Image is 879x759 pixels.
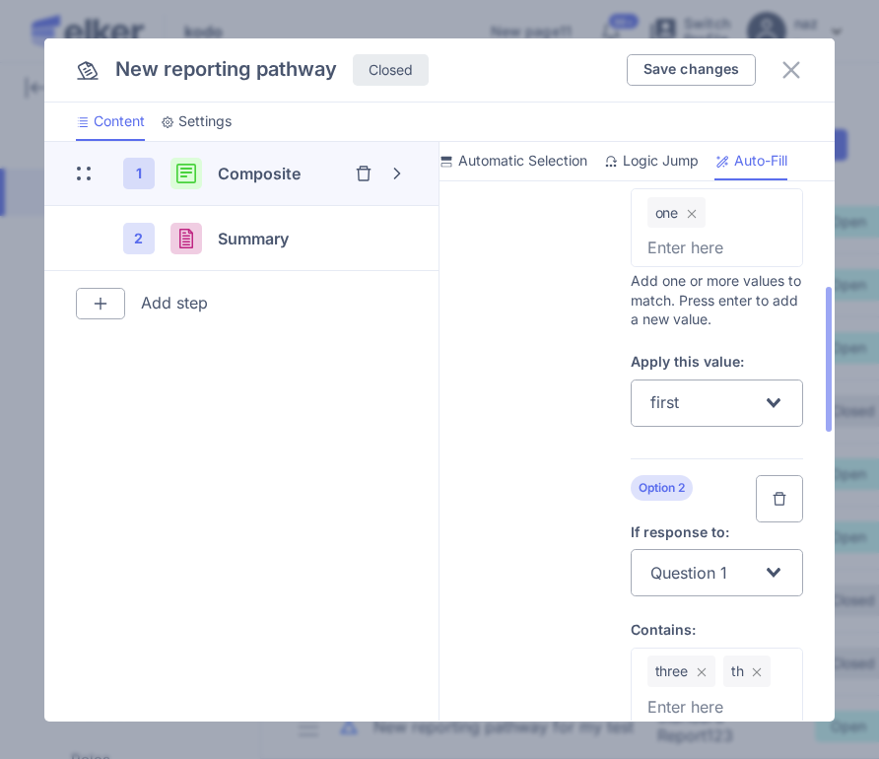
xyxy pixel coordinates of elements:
span: three [655,661,688,681]
label: If response to: [631,522,804,542]
input: Search for option [684,384,763,422]
span: Composite [218,164,301,183]
span: Auto-Fill [734,151,787,171]
button: Remove option [696,661,708,681]
span: first [650,392,679,412]
span: Question 1 [650,563,727,583]
span: Save changes [643,62,740,76]
span: Closed [369,63,413,77]
span: Summary [218,229,289,248]
img: svg%3e [696,666,708,678]
span: one [655,203,679,223]
p: Add one or more values to match. Press enter to add a new value. [631,271,804,328]
img: svg%3e [751,666,763,678]
span: th [731,661,744,681]
button: Save changes [627,54,757,86]
img: svg%3e [773,492,786,506]
label: Contains: [631,620,804,640]
div: Option 2 [631,475,693,501]
input: Search for option [732,554,763,591]
button: Remove option [686,203,698,223]
h4: New reporting pathway [115,56,337,83]
div: Search for option [631,549,804,596]
img: svg%3e [356,166,372,181]
span: Logic Jump [623,151,699,171]
img: svg%3e [686,208,698,220]
button: Remove option [751,661,763,681]
img: svg%3e [387,164,407,183]
label: Apply this value: [631,352,804,372]
span: Automatic Selection [458,151,587,171]
div: Search for option [631,379,804,427]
